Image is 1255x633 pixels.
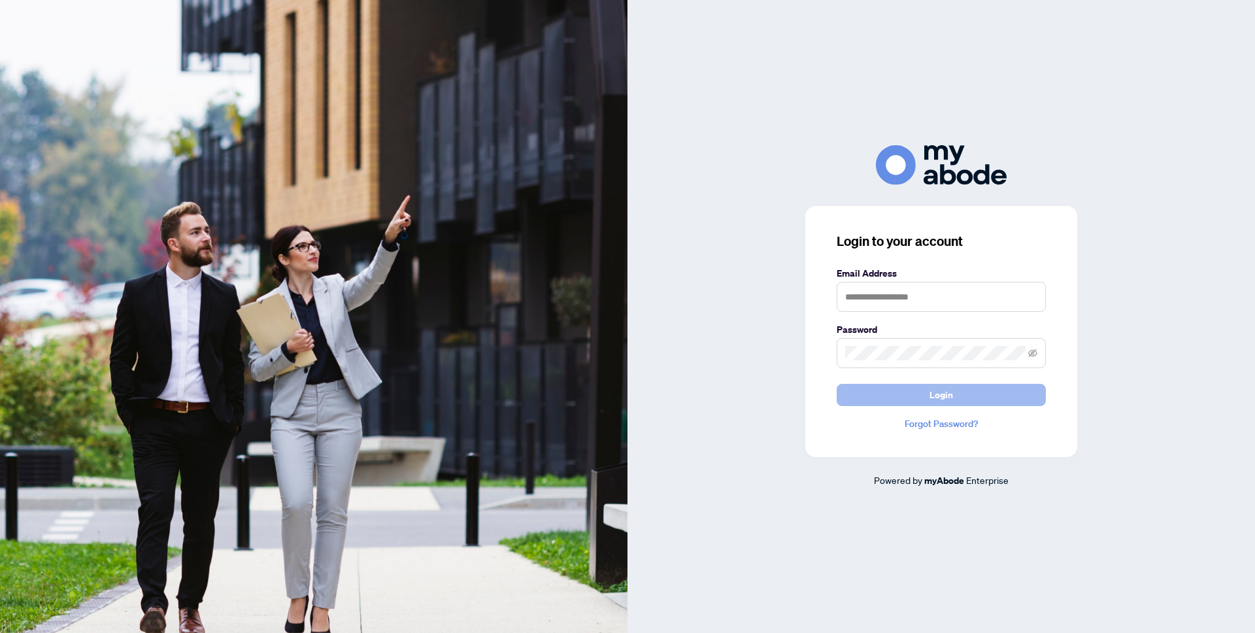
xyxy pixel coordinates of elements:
[874,474,922,486] span: Powered by
[837,417,1046,431] a: Forgot Password?
[929,385,953,405] span: Login
[966,474,1009,486] span: Enterprise
[1028,349,1037,358] span: eye-invisible
[837,232,1046,250] h3: Login to your account
[837,266,1046,281] label: Email Address
[924,473,964,488] a: myAbode
[876,145,1007,185] img: ma-logo
[837,384,1046,406] button: Login
[837,322,1046,337] label: Password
